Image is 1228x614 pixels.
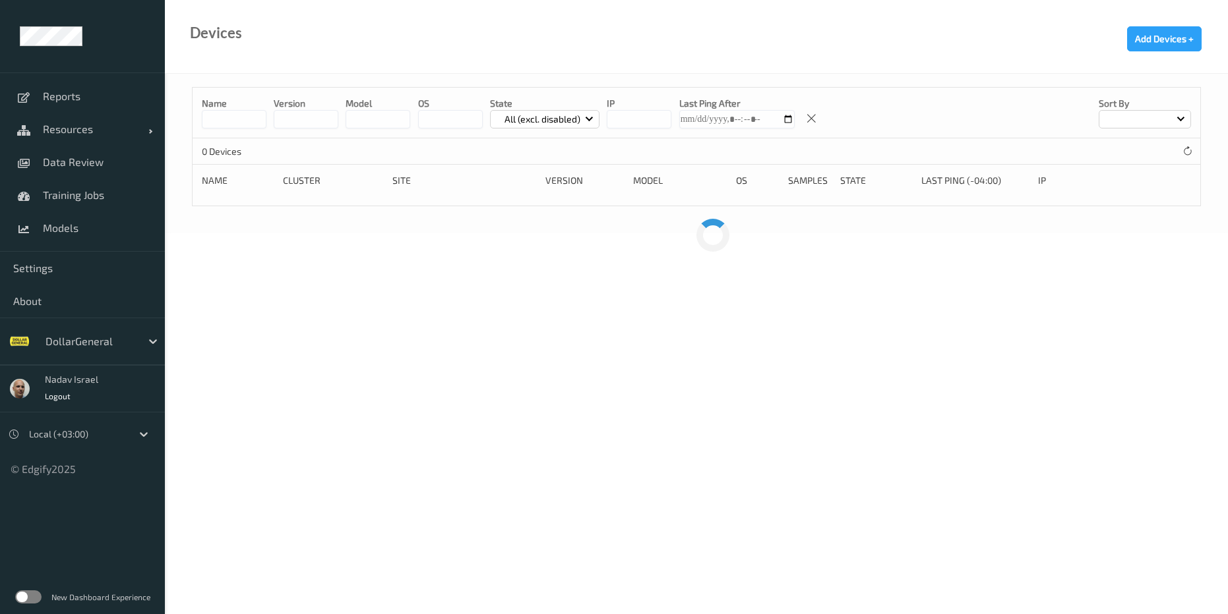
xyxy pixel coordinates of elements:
p: Last Ping After [679,97,795,110]
div: version [545,174,625,187]
p: model [346,97,410,110]
div: Name [202,174,274,187]
div: State [840,174,912,187]
div: OS [736,174,779,187]
p: IP [607,97,671,110]
div: Site [392,174,536,187]
div: Last Ping (-04:00) [921,174,1029,187]
div: Model [633,174,726,187]
div: Devices [190,26,242,40]
p: Sort by [1099,97,1191,110]
p: State [490,97,600,110]
p: version [274,97,338,110]
p: OS [418,97,483,110]
div: Cluster [283,174,383,187]
div: ip [1038,174,1124,187]
button: Add Devices + [1127,26,1202,51]
p: Name [202,97,266,110]
p: 0 Devices [202,145,301,158]
div: Samples [788,174,831,187]
p: All (excl. disabled) [500,113,585,126]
